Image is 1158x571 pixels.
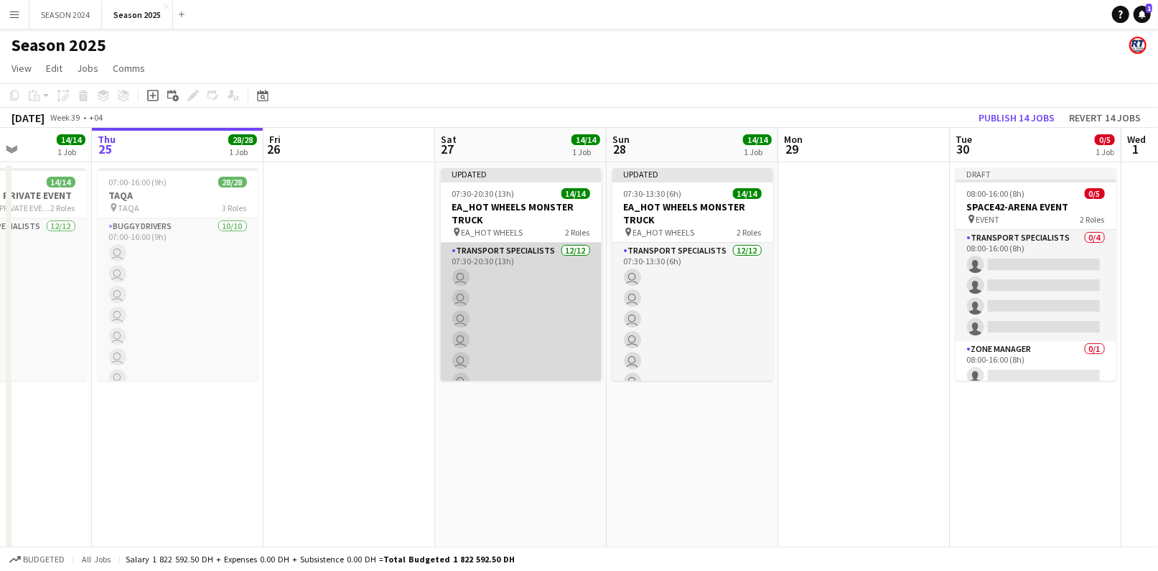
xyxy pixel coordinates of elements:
[784,133,803,146] span: Mon
[229,147,256,157] div: 1 Job
[956,168,1116,381] app-job-card: Draft08:00-16:00 (8h)0/5SPACE42-ARENA EVENT EVENT2 RolesTransport Specialists0/408:00-16:00 (8h) ...
[572,147,599,157] div: 1 Job
[47,177,75,187] span: 14/14
[89,112,103,123] div: +04
[218,177,247,187] span: 28/28
[57,134,85,145] span: 14/14
[439,141,457,157] span: 27
[228,134,257,145] span: 28/28
[7,552,67,567] button: Budgeted
[98,133,116,146] span: Thu
[1063,108,1147,127] button: Revert 14 jobs
[47,112,83,123] span: Week 39
[23,554,65,565] span: Budgeted
[566,227,590,238] span: 2 Roles
[612,168,773,180] div: Updated
[953,141,972,157] span: 30
[383,554,515,565] span: Total Budgeted 1 822 592.50 DH
[1085,188,1105,199] span: 0/5
[441,243,602,521] app-card-role: Transport Specialists12/1207:30-20:30 (13h)
[51,203,75,213] span: 2 Roles
[743,134,772,145] span: 14/14
[1146,4,1152,13] span: 1
[633,227,695,238] span: EA_HOT WHEELS
[126,554,515,565] div: Salary 1 822 592.50 DH + Expenses 0.00 DH + Subsistence 0.00 DH =
[976,214,1000,225] span: EVENT
[973,108,1060,127] button: Publish 14 jobs
[612,168,773,381] app-job-card: Updated07:30-13:30 (6h)14/14EA_HOT WHEELS MONSTER TRUCK EA_HOT WHEELS2 RolesTransport Specialists...
[610,141,630,157] span: 28
[782,141,803,157] span: 29
[95,141,116,157] span: 25
[11,62,32,75] span: View
[956,230,1116,341] app-card-role: Transport Specialists0/408:00-16:00 (8h)
[223,203,247,213] span: 3 Roles
[733,188,762,199] span: 14/14
[956,133,972,146] span: Tue
[71,59,104,78] a: Jobs
[77,62,98,75] span: Jobs
[269,133,281,146] span: Fri
[737,227,762,238] span: 2 Roles
[1080,214,1105,225] span: 2 Roles
[1096,147,1114,157] div: 1 Job
[1134,6,1151,23] a: 1
[98,189,258,202] h3: TAQA
[452,188,515,199] span: 07:30-20:30 (13h)
[1129,37,1147,54] app-user-avatar: ROAD TRANSIT
[956,341,1116,390] app-card-role: Zone Manager0/108:00-16:00 (8h)
[441,168,602,381] app-job-card: Updated07:30-20:30 (13h)14/14EA_HOT WHEELS MONSTER TRUCK EA_HOT WHEELS2 RolesTransport Specialist...
[561,188,590,199] span: 14/14
[967,188,1025,199] span: 08:00-16:00 (8h)
[57,147,85,157] div: 1 Job
[612,243,773,521] app-card-role: Transport Specialists12/1207:30-13:30 (6h)
[102,1,173,29] button: Season 2025
[571,134,600,145] span: 14/14
[1095,134,1115,145] span: 0/5
[98,168,258,381] app-job-card: 07:00-16:00 (9h)28/28TAQA TAQA3 RolesBUGGY DRIVERS10/1007:00-16:00 (9h)
[744,147,771,157] div: 1 Job
[612,133,630,146] span: Sun
[441,168,602,180] div: Updated
[1127,133,1146,146] span: Wed
[107,59,151,78] a: Comms
[29,1,102,29] button: SEASON 2024
[79,554,113,565] span: All jobs
[118,203,140,213] span: TAQA
[11,34,106,56] h1: Season 2025
[11,111,45,125] div: [DATE]
[956,200,1116,213] h3: SPACE42-ARENA EVENT
[113,62,145,75] span: Comms
[267,141,281,157] span: 26
[624,188,682,199] span: 07:30-13:30 (6h)
[40,59,68,78] a: Edit
[98,218,258,455] app-card-role: BUGGY DRIVERS10/1007:00-16:00 (9h)
[1125,141,1146,157] span: 1
[612,200,773,226] h3: EA_HOT WHEELS MONSTER TRUCK
[46,62,62,75] span: Edit
[441,200,602,226] h3: EA_HOT WHEELS MONSTER TRUCK
[462,227,523,238] span: EA_HOT WHEELS
[956,168,1116,180] div: Draft
[441,133,457,146] span: Sat
[6,59,37,78] a: View
[109,177,167,187] span: 07:00-16:00 (9h)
